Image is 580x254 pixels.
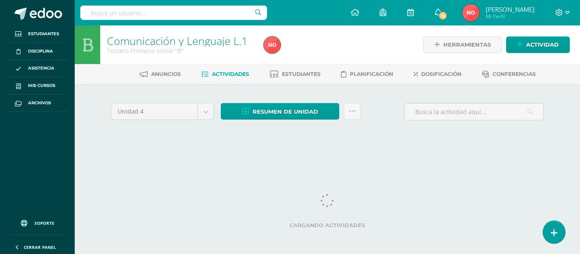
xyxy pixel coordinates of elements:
span: Conferencias [493,71,536,77]
input: Busca un usuario... [80,6,267,20]
a: Actividades [201,67,249,81]
a: Asistencia [7,60,68,78]
span: Mi Perfil [486,13,535,20]
a: Soporte [10,212,65,232]
span: Mis cursos [28,82,55,89]
span: Resumen de unidad [253,104,318,120]
span: Estudiantes [28,31,59,37]
a: Estudiantes [7,25,68,43]
span: Archivos [28,100,51,106]
span: Planificación [350,71,393,77]
a: Herramientas [423,36,502,53]
a: Estudiantes [270,67,321,81]
a: Anuncios [140,67,181,81]
a: Actividad [506,36,570,53]
span: Unidad 4 [118,103,191,120]
span: Estudiantes [282,71,321,77]
span: Asistencia [28,65,54,72]
a: Mis cursos [7,77,68,95]
label: Cargando actividades [111,222,544,229]
img: 6450864595b8ae7be417f180d76863c3.png [264,36,281,53]
h1: Comunicación y Lenguaje L.1 [107,35,253,47]
a: Disciplina [7,43,68,60]
a: Archivos [7,95,68,112]
span: Herramientas [443,37,491,53]
input: Busca la actividad aquí... [405,103,543,120]
span: Cerrar panel [24,244,56,250]
span: Actividad [526,37,559,53]
span: Soporte [34,220,54,226]
span: Anuncios [151,71,181,77]
a: Comunicación y Lenguaje L.1 [107,33,248,48]
span: [PERSON_NAME] [486,5,535,14]
span: Actividades [212,71,249,77]
img: 6450864595b8ae7be417f180d76863c3.png [462,4,479,21]
a: Resumen de unidad [221,103,339,120]
span: Disciplina [28,48,53,55]
span: 15 [438,11,448,20]
div: Tercero Primaria Inicial 'B' [107,47,253,55]
a: Unidad 4 [111,103,214,120]
a: Planificación [341,67,393,81]
a: Dosificación [414,67,462,81]
span: Dosificación [421,71,462,77]
a: Conferencias [482,67,536,81]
